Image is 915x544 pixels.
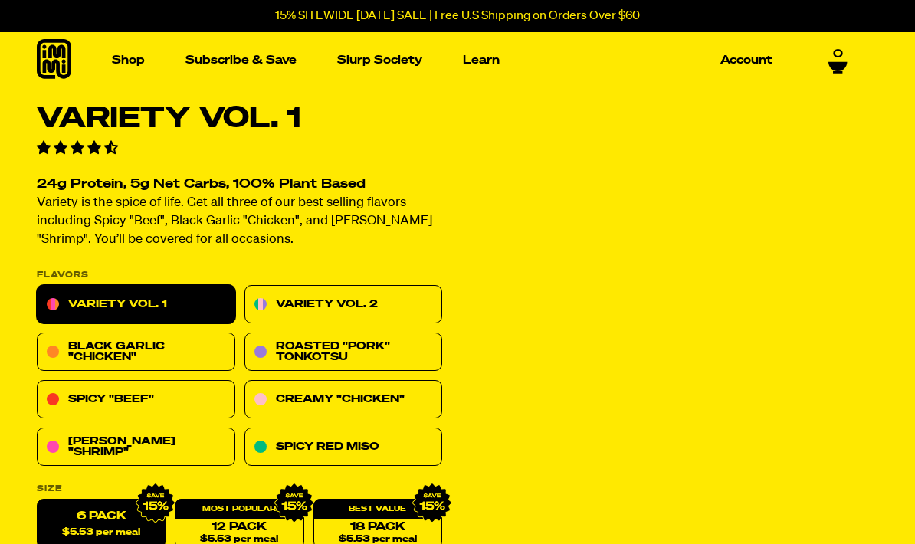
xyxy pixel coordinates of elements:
[37,286,235,324] a: Variety Vol. 1
[244,333,443,372] a: Roasted "Pork" Tonkotsu
[244,428,443,467] a: Spicy Red Miso
[37,485,442,493] label: Size
[37,195,442,250] p: Variety is the spice of life. Get all three of our best selling flavors including Spicy "Beef", B...
[833,48,843,61] span: 0
[106,48,151,72] a: Shop
[274,483,313,523] img: IMG_9632.png
[331,48,428,72] a: Slurp Society
[37,142,121,156] span: 4.55 stars
[62,528,140,538] span: $5.53 per meal
[275,9,640,23] p: 15% SITEWIDE [DATE] SALE | Free U.S Shipping on Orders Over $60
[179,48,303,72] a: Subscribe & Save
[412,483,452,523] img: IMG_9632.png
[828,48,848,74] a: 0
[37,428,235,467] a: [PERSON_NAME] "Shrimp"
[37,271,442,280] p: Flavors
[37,179,442,192] h2: 24g Protein, 5g Net Carbs, 100% Plant Based
[106,32,779,88] nav: Main navigation
[37,104,442,133] h1: Variety Vol. 1
[37,333,235,372] a: Black Garlic "Chicken"
[244,381,443,419] a: Creamy "Chicken"
[244,286,443,324] a: Variety Vol. 2
[457,48,506,72] a: Learn
[714,48,779,72] a: Account
[37,381,235,419] a: Spicy "Beef"
[136,483,175,523] img: IMG_9632.png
